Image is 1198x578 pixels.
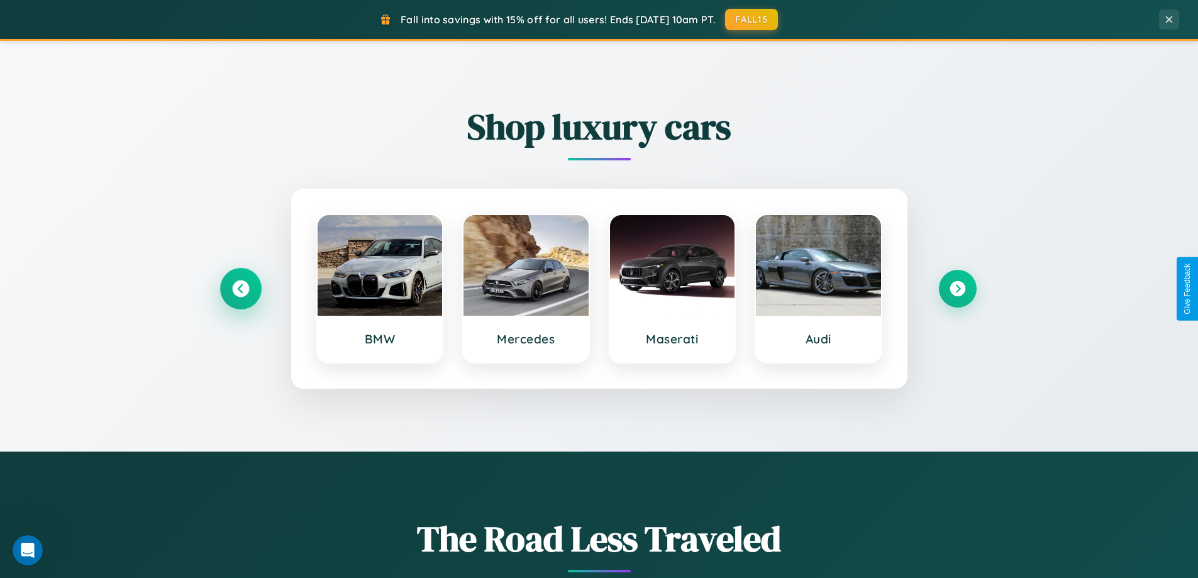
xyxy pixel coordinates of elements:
[1183,264,1192,314] div: Give Feedback
[725,9,778,30] button: FALL15
[768,331,868,347] h3: Audi
[222,103,977,151] h2: Shop luxury cars
[401,13,716,26] span: Fall into savings with 15% off for all users! Ends [DATE] 10am PT.
[330,331,430,347] h3: BMW
[13,535,43,565] iframe: Intercom live chat
[476,331,576,347] h3: Mercedes
[623,331,723,347] h3: Maserati
[222,514,977,563] h1: The Road Less Traveled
